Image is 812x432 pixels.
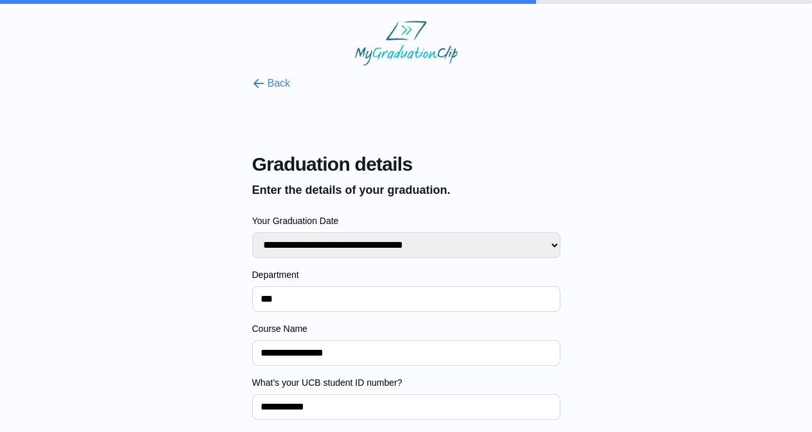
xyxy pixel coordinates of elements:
[252,76,291,91] button: Back
[252,268,560,281] label: Department
[252,181,560,199] p: Enter the details of your graduation.
[252,322,560,335] label: Course Name
[252,153,560,176] span: Graduation details
[355,21,458,65] img: MyGraduationClip
[252,214,560,227] label: Your Graduation Date
[252,376,560,389] label: What’s your UCB student ID number?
